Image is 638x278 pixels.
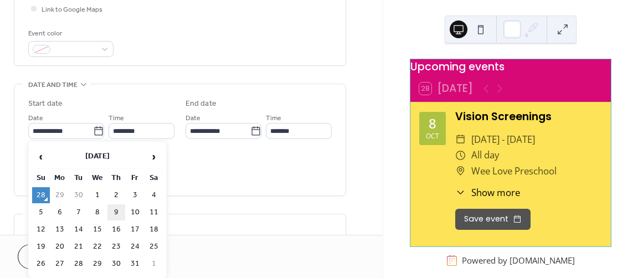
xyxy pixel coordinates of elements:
[186,112,200,124] span: Date
[70,170,88,186] th: Tu
[126,222,144,238] td: 17
[89,170,106,186] th: We
[70,204,88,220] td: 7
[186,98,217,110] div: End date
[70,187,88,203] td: 30
[32,222,50,238] td: 12
[471,132,535,148] span: [DATE] - [DATE]
[51,222,69,238] td: 13
[89,187,106,203] td: 1
[471,186,520,199] span: Show more
[28,79,78,91] span: Date and time
[32,239,50,255] td: 19
[426,133,439,140] div: Oct
[126,187,144,203] td: 3
[462,255,575,266] div: Powered by
[32,256,50,272] td: 26
[32,170,50,186] th: Su
[126,239,144,255] td: 24
[126,204,144,220] td: 10
[32,204,50,220] td: 5
[455,209,531,230] button: Save event
[455,186,466,199] div: ​
[455,147,466,163] div: ​
[42,4,102,16] span: Link to Google Maps
[471,147,499,163] span: All day
[107,239,125,255] td: 23
[51,204,69,220] td: 6
[471,163,557,179] span: Wee Love Preschool
[455,109,602,125] div: Vision Screenings
[51,187,69,203] td: 29
[510,255,575,266] a: [DOMAIN_NAME]
[51,239,69,255] td: 20
[89,256,106,272] td: 29
[410,59,611,75] div: Upcoming events
[146,146,162,168] span: ›
[109,112,124,124] span: Time
[107,204,125,220] td: 9
[145,170,163,186] th: Sa
[18,244,86,269] button: Cancel
[145,222,163,238] td: 18
[107,187,125,203] td: 2
[107,256,125,272] td: 30
[145,239,163,255] td: 25
[28,98,63,110] div: Start date
[145,204,163,220] td: 11
[455,132,466,148] div: ​
[51,170,69,186] th: Mo
[145,187,163,203] td: 4
[126,170,144,186] th: Fr
[28,112,43,124] span: Date
[107,222,125,238] td: 16
[51,145,144,169] th: [DATE]
[70,222,88,238] td: 14
[429,117,436,130] div: 8
[70,239,88,255] td: 21
[266,112,281,124] span: Time
[145,256,163,272] td: 1
[126,256,144,272] td: 31
[89,222,106,238] td: 15
[51,256,69,272] td: 27
[107,170,125,186] th: Th
[89,239,106,255] td: 22
[455,163,466,179] div: ​
[32,187,50,203] td: 28
[455,186,520,199] button: ​Show more
[70,256,88,272] td: 28
[89,204,106,220] td: 8
[33,146,49,168] span: ‹
[28,28,111,39] div: Event color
